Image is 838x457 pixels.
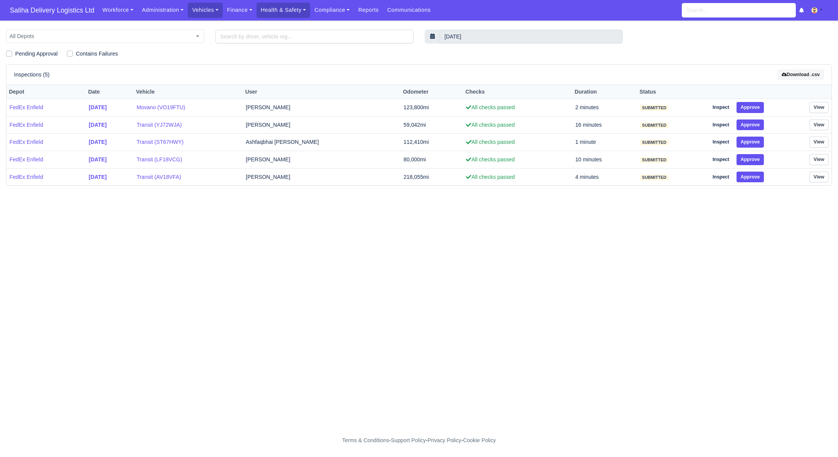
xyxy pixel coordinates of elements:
a: FedEx Enfield [10,103,83,112]
span: submitted [640,123,668,128]
th: Date [86,85,134,99]
span: All Depots [6,30,204,43]
button: Approve [737,102,764,113]
td: 218,055mi [401,168,463,185]
a: Cookie Policy [463,437,496,443]
span: All checks passed [466,174,515,180]
a: FedEx Enfield [10,121,83,129]
td: 123,800mi [401,99,463,116]
a: Compliance [310,3,354,18]
h6: Inspections (5) [14,72,49,78]
td: 2 minutes [572,99,637,116]
td: 59,042mi [401,116,463,134]
div: - - - [203,436,636,445]
td: [PERSON_NAME] [243,168,401,185]
td: 4 minutes [572,168,637,185]
a: Movano (VO19FTU) [136,103,239,112]
a: Inspect [708,137,733,148]
span: All checks passed [466,156,515,162]
strong: [DATE] [89,156,107,162]
th: Odometer [401,85,463,99]
a: FedEx Enfield [10,155,83,164]
td: [PERSON_NAME] [243,99,401,116]
label: Contains Failures [76,49,118,58]
a: [DATE] [89,138,131,146]
th: User [243,85,401,99]
a: Vehicles [188,3,223,18]
a: Inspect [708,172,733,183]
span: All checks passed [466,104,515,110]
td: 112,410mi [401,134,463,151]
strong: [DATE] [89,139,107,145]
span: All Depots [6,32,204,41]
label: Pending Approval [15,49,58,58]
strong: [DATE] [89,122,107,128]
td: [PERSON_NAME] [243,151,401,169]
input: Search... [682,3,796,18]
a: Privacy Policy [428,437,461,443]
a: FedEx Enfield [10,138,83,146]
a: [DATE] [89,121,131,129]
a: View [809,154,828,165]
button: Approve [737,154,764,165]
button: Download .csv [778,69,824,80]
a: Administration [138,3,188,18]
span: All checks passed [466,139,515,145]
span: All checks passed [466,122,515,128]
td: 10 minutes [572,151,637,169]
input: Search by driver, vehicle reg... [215,30,413,43]
a: View [809,119,828,131]
td: 16 minutes [572,116,637,134]
a: Workforce [98,3,138,18]
th: Checks [463,85,572,99]
a: Health & Safety [257,3,310,18]
span: submitted [640,105,668,111]
a: Transit (YJ72WJA) [136,121,239,129]
a: Terms & Conditions [342,437,389,443]
strong: [DATE] [89,104,107,110]
td: 1 minute [572,134,637,151]
td: [PERSON_NAME] [243,116,401,134]
a: [DATE] [89,155,131,164]
th: Vehicle [133,85,242,99]
a: Finance [223,3,257,18]
a: FedEx Enfield [10,173,83,182]
td: Ashfaqbhai [PERSON_NAME] [243,134,401,151]
a: Transit (ST67HWY) [136,138,239,146]
span: submitted [640,157,668,163]
a: View [809,137,828,148]
a: Inspect [708,119,733,131]
button: Approve [737,137,764,148]
button: Approve [737,172,764,183]
a: Communications [383,3,435,18]
a: Transit (AV18VFA) [136,173,239,182]
button: Approve [737,119,764,131]
span: submitted [640,140,668,145]
a: Inspect [708,102,733,113]
a: View [809,102,828,113]
td: 80,000mi [401,151,463,169]
a: Saliha Delivery Logistics Ltd [6,3,98,18]
th: Duration [572,85,637,99]
th: Depot [6,85,86,99]
a: Reports [354,3,383,18]
a: Inspect [708,154,733,165]
strong: [DATE] [89,174,107,180]
a: [DATE] [89,103,131,112]
a: Transit (LF18VCG) [136,155,239,164]
a: Support Policy [391,437,426,443]
span: submitted [640,175,668,180]
a: [DATE] [89,173,131,182]
a: View [809,172,828,183]
th: Status [637,85,705,99]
